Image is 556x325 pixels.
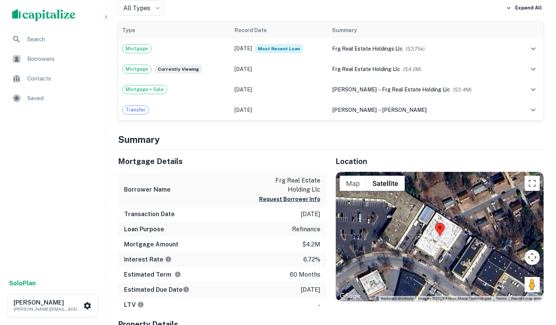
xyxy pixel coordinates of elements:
[418,296,491,300] span: Imagery ©2025 Airbus, Maxar Technologies
[292,225,320,234] p: refinance
[453,87,472,93] span: ($ 3.4M )
[124,210,175,219] h6: Transaction Date
[332,46,403,52] span: frg real estate holdings llc
[328,22,517,39] th: Summary
[301,285,320,294] p: [DATE]
[525,250,540,265] button: Map camera controls
[137,301,144,308] svg: LTVs displayed on the website are for informational purposes only and may be reported incorrectly...
[302,240,320,249] p: $4.2m
[338,291,363,301] a: Open this area in Google Maps (opens a new window)
[6,89,99,107] a: Saved
[504,2,544,14] button: Expand All
[381,296,413,301] button: Keyboard shortcuts
[6,70,99,88] a: Contacts
[332,106,514,114] div: →
[14,300,82,306] h6: [PERSON_NAME]
[124,255,172,264] h6: Interest Rate
[124,185,171,194] h6: Borrower Name
[525,176,540,191] button: Toggle fullscreen view
[231,39,328,59] td: [DATE]
[27,54,95,63] span: Borrowers
[124,300,144,310] h6: LTV
[165,256,172,263] svg: The interest rates displayed on the website are for informational purposes only and may be report...
[155,65,202,74] span: Currently viewing
[527,83,540,96] button: expand row
[403,67,421,72] span: ($ 4.2M )
[174,271,181,278] svg: Term is based on a standard schedule for this type of loan.
[340,176,366,191] button: Show street map
[332,107,377,113] span: [PERSON_NAME]
[496,296,506,300] a: Terms (opens in new tab)
[231,59,328,79] td: [DATE]
[303,255,320,264] p: 6.72%
[527,104,540,116] button: expand row
[231,100,328,120] td: [DATE]
[231,22,328,39] th: Record Date
[290,270,320,279] p: 60 months
[332,85,514,94] div: →
[366,176,405,191] button: Show satellite imagery
[382,107,427,113] span: [PERSON_NAME]
[9,279,36,288] a: SoloPlan
[518,265,556,301] iframe: Chat Widget
[511,296,541,300] a: Report a map error
[123,65,151,73] span: Mortgage
[332,87,377,93] span: [PERSON_NAME]
[259,195,320,204] button: Request Borrower Info
[318,300,320,310] p: -
[118,156,326,167] h5: Mortgage Details
[123,45,151,53] span: Mortgage
[124,270,181,279] h6: Estimated Term
[527,42,540,55] button: expand row
[8,294,98,317] button: [PERSON_NAME][PERSON_NAME][EMAIL_ADDRESS][PERSON_NAME][PERSON_NAME][DOMAIN_NAME]
[6,30,99,48] a: Search
[124,285,189,294] h6: Estimated Due Date
[252,176,320,194] p: frg real estate holding llc
[335,156,544,167] h5: Location
[6,50,99,68] a: Borrowers
[14,306,82,313] p: [PERSON_NAME][EMAIL_ADDRESS][PERSON_NAME][PERSON_NAME][DOMAIN_NAME]
[27,94,95,103] span: Saved
[118,22,231,39] th: Type
[9,280,36,287] strong: Solo Plan
[231,79,328,100] td: [DATE]
[12,9,76,21] img: capitalize-logo.png
[183,286,189,293] svg: Estimate is based on a standard schedule for this type of loan.
[118,0,163,15] div: All Types
[118,133,544,146] h4: Summary
[406,46,425,52] span: ($ 375k )
[124,225,164,234] h6: Loan Purpose
[27,74,95,83] span: Contacts
[382,87,450,93] span: frg real estate holding llc
[124,240,179,249] h6: Mortgage Amount
[332,66,400,72] span: frg real estate holding llc
[527,63,540,76] button: expand row
[255,44,303,53] span: Most Recent Loan
[27,35,95,44] span: Search
[338,291,363,301] img: Google
[301,210,320,219] p: [DATE]
[123,106,149,114] span: Transfer
[123,86,167,93] span: Mortgage + Sale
